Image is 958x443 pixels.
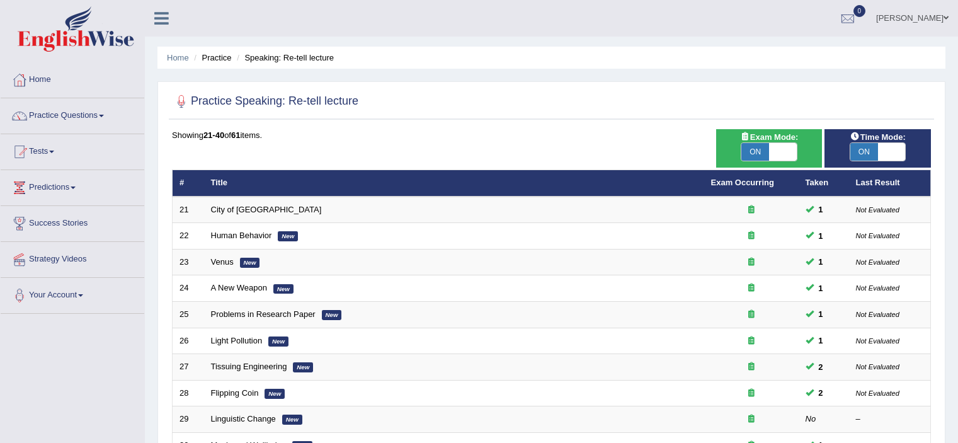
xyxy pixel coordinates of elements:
[845,130,911,144] span: Time Mode:
[814,255,828,268] span: You can still take this question
[1,134,144,166] a: Tests
[814,282,828,295] span: You can still take this question
[856,232,899,239] small: Not Evaluated
[211,231,272,240] a: Human Behavior
[849,170,931,197] th: Last Result
[282,415,302,425] em: New
[711,335,792,347] div: Exam occurring question
[814,229,828,243] span: You can still take this question
[856,389,899,397] small: Not Evaluated
[234,52,334,64] li: Speaking: Re-tell lecture
[173,302,204,328] td: 25
[856,311,899,318] small: Not Evaluated
[293,362,313,372] em: New
[172,129,931,141] div: Showing of items.
[1,62,144,94] a: Home
[1,98,144,130] a: Practice Questions
[173,328,204,354] td: 26
[814,386,828,400] span: You can still take this question
[173,197,204,223] td: 21
[173,249,204,275] td: 23
[711,388,792,400] div: Exam occurring question
[799,170,849,197] th: Taken
[231,130,240,140] b: 61
[167,53,189,62] a: Home
[856,206,899,214] small: Not Evaluated
[173,354,204,381] td: 27
[711,413,792,425] div: Exam occurring question
[711,230,792,242] div: Exam occurring question
[265,389,285,399] em: New
[204,170,704,197] th: Title
[211,257,234,267] a: Venus
[211,205,322,214] a: City of [GEOGRAPHIC_DATA]
[711,204,792,216] div: Exam occurring question
[203,130,224,140] b: 21-40
[711,282,792,294] div: Exam occurring question
[741,143,769,161] span: ON
[711,309,792,321] div: Exam occurring question
[856,258,899,266] small: Not Evaluated
[814,334,828,347] span: You can still take this question
[173,170,204,197] th: #
[1,170,144,202] a: Predictions
[856,413,924,425] div: –
[711,178,774,187] a: Exam Occurring
[191,52,231,64] li: Practice
[711,361,792,373] div: Exam occurring question
[211,362,287,371] a: Tissuing Engineering
[806,414,816,423] em: No
[211,388,259,398] a: Flipping Coin
[856,284,899,292] small: Not Evaluated
[173,275,204,302] td: 24
[850,143,878,161] span: ON
[1,242,144,273] a: Strategy Videos
[211,283,267,292] a: A New Weapon
[856,337,899,345] small: Not Evaluated
[173,380,204,406] td: 28
[211,336,263,345] a: Light Pollution
[268,337,288,347] em: New
[211,309,316,319] a: Problems in Research Paper
[322,310,342,320] em: New
[172,92,358,111] h2: Practice Speaking: Re-tell lecture
[735,130,803,144] span: Exam Mode:
[856,363,899,371] small: Not Evaluated
[1,278,144,309] a: Your Account
[711,256,792,268] div: Exam occurring question
[814,203,828,216] span: You can still take this question
[278,231,298,241] em: New
[1,206,144,238] a: Success Stories
[211,414,276,423] a: Linguistic Change
[814,360,828,374] span: You can still take this question
[814,308,828,321] span: You can still take this question
[173,406,204,433] td: 29
[853,5,866,17] span: 0
[173,223,204,250] td: 22
[240,258,260,268] em: New
[273,284,294,294] em: New
[716,129,823,168] div: Show exams occurring in exams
